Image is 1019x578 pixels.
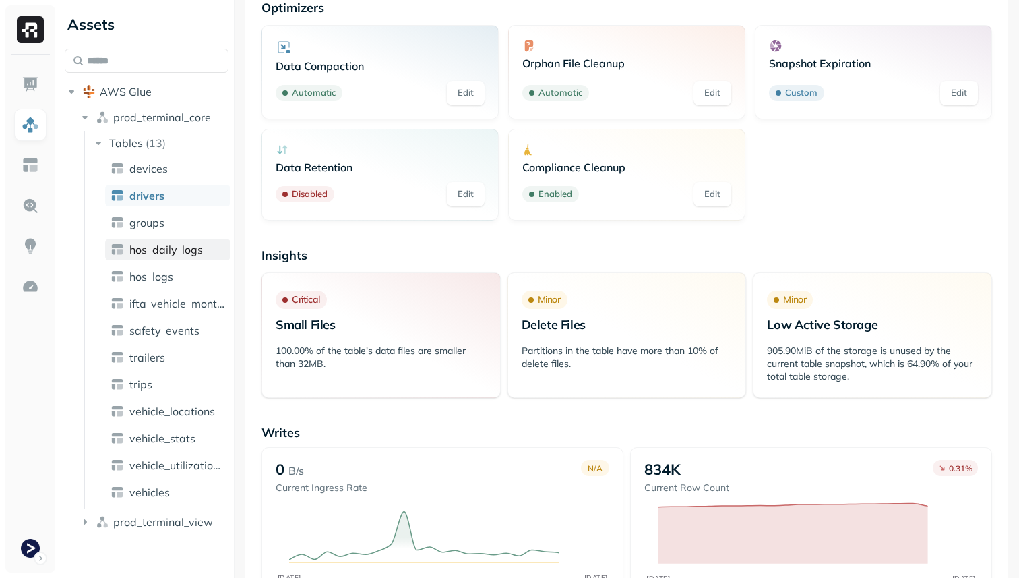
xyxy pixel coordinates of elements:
[105,401,230,422] a: vehicle_locations
[111,378,124,391] img: table
[82,85,96,98] img: root
[22,116,39,134] img: Assets
[111,162,124,175] img: table
[105,374,230,395] a: trips
[447,182,485,206] a: Edit
[146,136,166,150] p: ( 13 )
[767,345,978,383] p: 905.90MiB of the storage is unused by the current table snapshot, which is 64.90% of your total t...
[78,511,229,533] button: prod_terminal_view
[111,297,124,310] img: table
[288,463,304,479] p: B/s
[693,182,731,206] a: Edit
[22,156,39,174] img: Asset Explorer
[276,482,367,494] p: Current Ingress Rate
[588,463,603,473] p: N/A
[276,345,487,370] p: 100.00% of the table's data files are smaller than 32MB.
[644,482,729,494] p: Current Row Count
[783,293,806,306] p: Minor
[22,237,39,255] img: Insights
[129,405,215,418] span: vehicle_locations
[276,460,284,479] p: 0
[111,432,124,445] img: table
[105,266,230,287] a: hos_logs
[940,81,978,105] a: Edit
[111,351,124,364] img: table
[111,243,124,256] img: table
[292,293,320,306] p: Critical
[276,161,485,174] p: Data Retention
[522,161,731,174] p: Compliance Cleanup
[129,162,168,175] span: devices
[96,111,109,124] img: namespace
[522,345,733,370] p: Partitions in the table have more than 10% of delete files.
[96,515,109,529] img: namespace
[447,81,485,105] a: Edit
[111,486,124,499] img: table
[65,81,228,103] button: AWS Glue
[111,270,124,283] img: table
[538,86,582,100] p: Automatic
[105,293,230,314] a: ifta_vehicle_months
[105,455,230,476] a: vehicle_utilization_day
[129,243,203,256] span: hos_daily_logs
[644,460,681,479] p: 834K
[78,107,229,128] button: prod_terminal_core
[129,432,195,445] span: vehicle_stats
[105,482,230,503] a: vehicles
[522,317,733,333] p: Delete Files
[111,189,124,202] img: table
[129,297,225,310] span: ifta_vehicle_months
[538,293,561,306] p: Minor
[111,459,124,472] img: table
[17,16,44,43] img: Ryft
[949,463,972,473] p: 0.31 %
[92,132,230,154] button: Tables(13)
[111,405,124,418] img: table
[100,85,152,98] span: AWS Glue
[129,324,199,337] span: safety_events
[111,216,124,229] img: table
[105,320,230,341] a: safety_events
[261,248,992,263] p: Insights
[276,59,485,73] p: Data Compaction
[693,81,731,105] a: Edit
[111,324,124,337] img: table
[105,185,230,206] a: drivers
[292,187,328,201] p: Disabled
[105,158,230,179] a: devices
[538,187,572,201] p: Enabled
[113,515,213,529] span: prod_terminal_view
[105,239,230,260] a: hos_daily_logs
[276,317,487,333] p: Small Files
[129,189,164,202] span: drivers
[109,136,143,150] span: Tables
[22,76,39,93] img: Dashboard
[21,539,40,558] img: Terminal
[105,428,230,449] a: vehicle_stats
[292,86,336,100] p: Automatic
[113,111,211,124] span: prod_terminal_core
[785,86,817,100] p: Custom
[769,57,978,70] p: Snapshot Expiration
[129,378,152,391] span: trips
[129,270,173,283] span: hos_logs
[105,212,230,233] a: groups
[767,317,978,333] p: Low Active Storage
[105,347,230,368] a: trailers
[65,13,228,35] div: Assets
[129,351,165,364] span: trailers
[129,216,164,229] span: groups
[129,459,225,472] span: vehicle_utilization_day
[22,197,39,214] img: Query Explorer
[522,57,731,70] p: Orphan File Cleanup
[261,425,992,440] p: Writes
[129,486,170,499] span: vehicles
[22,278,39,295] img: Optimization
